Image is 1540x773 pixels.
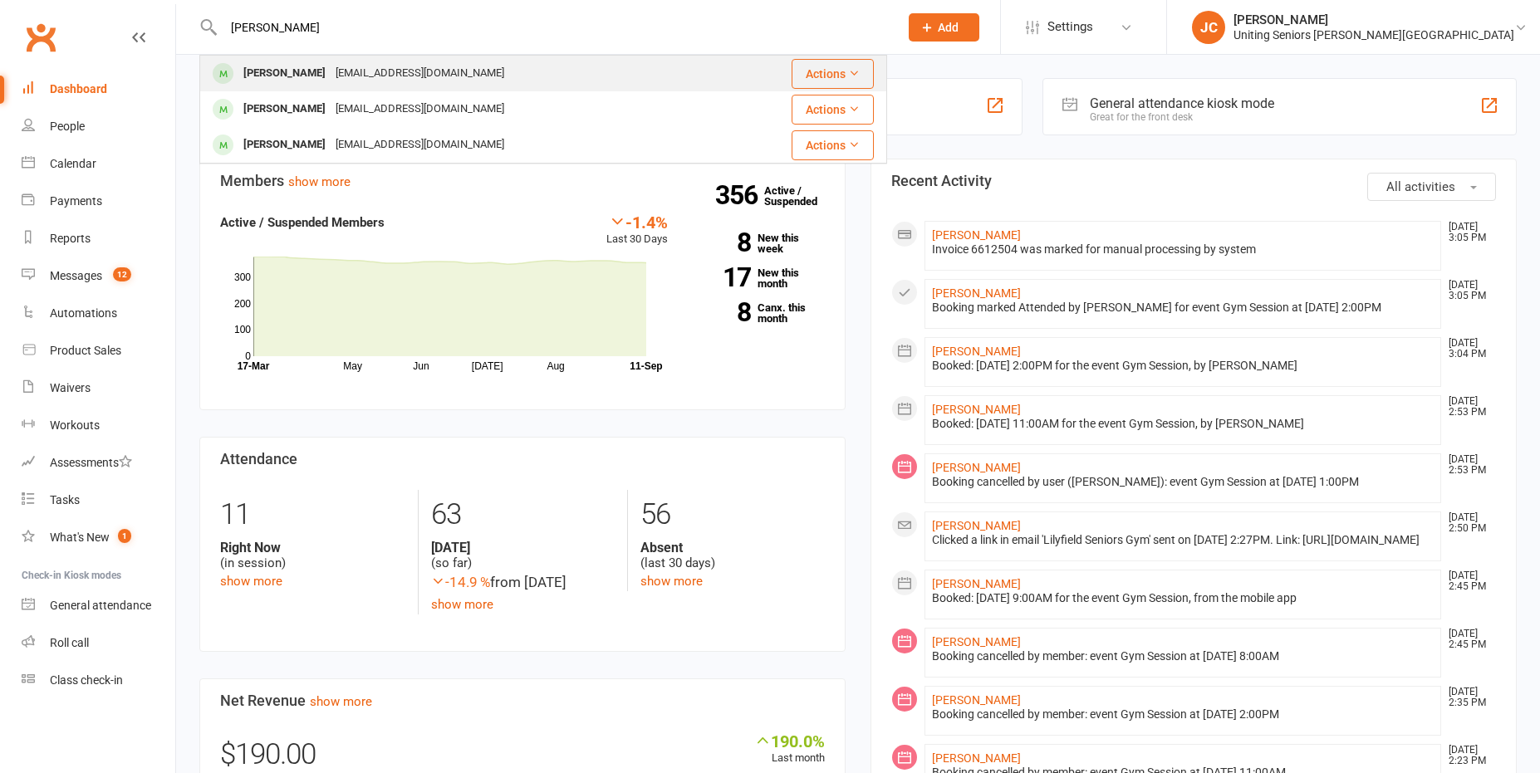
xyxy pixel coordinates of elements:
time: [DATE] 2:53 PM [1440,454,1495,476]
strong: 8 [693,300,751,325]
a: [PERSON_NAME] [932,286,1021,300]
div: (last 30 days) [640,540,825,571]
a: 8New this week [693,232,826,254]
a: Payments [22,183,175,220]
a: [PERSON_NAME] [932,751,1021,765]
a: General attendance kiosk mode [22,587,175,624]
time: [DATE] 2:45 PM [1440,570,1495,592]
input: Search... [218,16,887,39]
a: Automations [22,295,175,332]
a: 17New this month [693,267,826,289]
div: JC [1192,11,1225,44]
span: All activities [1386,179,1455,194]
h3: Members [220,173,825,189]
a: show more [310,694,372,709]
div: General attendance kiosk mode [1090,95,1274,111]
div: Calendar [50,157,96,170]
a: [PERSON_NAME] [932,519,1021,532]
div: (in session) [220,540,405,571]
div: Dashboard [50,82,107,95]
a: 8Canx. this month [693,302,826,324]
div: Booked: [DATE] 11:00AM for the event Gym Session, by [PERSON_NAME] [932,417,1434,431]
div: [EMAIL_ADDRESS][DOMAIN_NAME] [331,97,509,121]
div: Automations [50,306,117,320]
time: [DATE] 2:23 PM [1440,745,1495,766]
div: (so far) [431,540,616,571]
a: Assessments [22,444,175,482]
button: Actions [792,95,874,125]
div: Booking cancelled by member: event Gym Session at [DATE] 8:00AM [932,649,1434,663]
a: Clubworx [20,17,61,58]
div: from [DATE] [431,571,616,594]
div: Messages [50,269,102,282]
time: [DATE] 2:53 PM [1440,396,1495,418]
a: Reports [22,220,175,257]
a: Calendar [22,145,175,183]
a: Waivers [22,369,175,407]
div: Assessments [50,456,132,469]
div: Booked: [DATE] 9:00AM for the event Gym Session, from the mobile app [932,591,1434,605]
div: Product Sales [50,344,121,357]
a: [PERSON_NAME] [932,577,1021,590]
div: Booking marked Attended by [PERSON_NAME] for event Gym Session at [DATE] 2:00PM [932,301,1434,315]
a: What's New1 [22,519,175,556]
div: Class check-in [50,673,123,687]
span: Add [938,21,959,34]
a: People [22,108,175,145]
button: Add [909,13,979,42]
div: [PERSON_NAME] [238,61,331,86]
a: [PERSON_NAME] [932,693,1021,707]
a: [PERSON_NAME] [932,635,1021,648]
div: Uniting Seniors [PERSON_NAME][GEOGRAPHIC_DATA] [1233,27,1514,42]
div: People [50,120,85,133]
a: [PERSON_NAME] [932,345,1021,358]
strong: 8 [693,230,751,255]
a: show more [431,597,493,612]
button: All activities [1367,173,1496,201]
div: Booking cancelled by user ([PERSON_NAME]): event Gym Session at [DATE] 1:00PM [932,475,1434,489]
strong: Absent [640,540,825,555]
div: What's New [50,531,110,544]
a: Class kiosk mode [22,662,175,699]
time: [DATE] 3:05 PM [1440,280,1495,301]
a: Product Sales [22,332,175,369]
div: Booked: [DATE] 2:00PM for the event Gym Session, by [PERSON_NAME] [932,359,1434,373]
a: Workouts [22,407,175,444]
div: Payments [50,194,102,208]
a: Dashboard [22,71,175,108]
button: Actions [792,130,874,160]
div: General attendance [50,599,151,612]
div: Tasks [50,493,80,506]
a: Messages 12 [22,257,175,295]
strong: 356 [715,183,764,208]
time: [DATE] 2:50 PM [1440,512,1495,534]
h3: Recent Activity [891,173,1496,189]
div: Workouts [50,418,100,432]
div: 56 [640,490,825,540]
div: Last 30 Days [606,213,668,248]
time: [DATE] 3:04 PM [1440,338,1495,360]
div: [EMAIL_ADDRESS][DOMAIN_NAME] [331,61,509,86]
div: Great for the front desk [1090,111,1274,123]
div: [PERSON_NAME] [238,133,331,157]
div: 63 [431,490,616,540]
a: 356Active / Suspended [764,173,837,219]
div: Invoice 6612504 was marked for manual processing by system [932,242,1434,257]
a: [PERSON_NAME] [932,403,1021,416]
span: 1 [118,529,131,543]
time: [DATE] 2:45 PM [1440,629,1495,650]
div: [PERSON_NAME] [1233,12,1514,27]
span: Settings [1047,8,1093,46]
strong: 17 [693,265,751,290]
div: [PERSON_NAME] [238,97,331,121]
span: 12 [113,267,131,281]
a: [PERSON_NAME] [932,228,1021,242]
a: Tasks [22,482,175,519]
strong: Active / Suspended Members [220,215,385,230]
time: [DATE] 2:35 PM [1440,687,1495,708]
a: show more [640,574,703,589]
div: Clicked a link in email 'Lilyfield Seniors Gym' sent on [DATE] 2:27PM. Link: [URL][DOMAIN_NAME] [932,533,1434,547]
a: [PERSON_NAME] [932,461,1021,474]
div: Reports [50,232,91,245]
h3: Attendance [220,451,825,467]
